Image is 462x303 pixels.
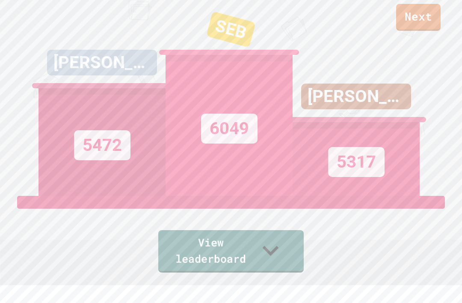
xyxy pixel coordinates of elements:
[201,114,258,144] div: 6049
[328,147,385,177] div: 5317
[74,130,130,160] div: 5472
[301,84,411,109] div: [PERSON_NAME]
[158,230,304,273] a: View leaderboard
[206,11,255,48] div: SEB
[47,50,157,75] div: [PERSON_NAME]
